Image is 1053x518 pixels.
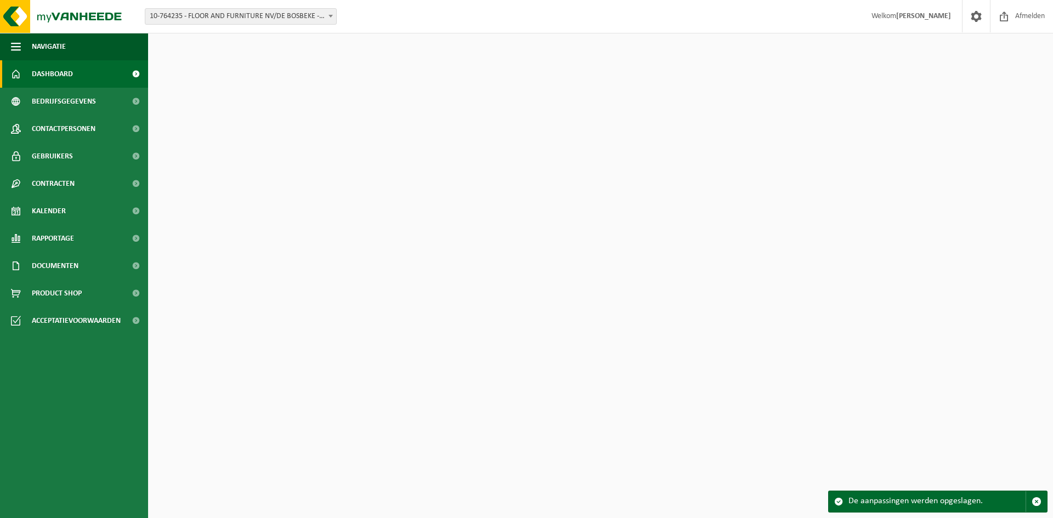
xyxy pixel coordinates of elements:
[32,252,78,280] span: Documenten
[32,88,96,115] span: Bedrijfsgegevens
[32,225,74,252] span: Rapportage
[32,143,73,170] span: Gebruikers
[32,33,66,60] span: Navigatie
[32,115,95,143] span: Contactpersonen
[32,170,75,197] span: Contracten
[32,307,121,334] span: Acceptatievoorwaarden
[32,60,73,88] span: Dashboard
[145,8,337,25] span: 10-764235 - FLOOR AND FURNITURE NV/DE BOSBEKE - INGELMUNSTER
[896,12,951,20] strong: [PERSON_NAME]
[848,491,1026,512] div: De aanpassingen werden opgeslagen.
[32,280,82,307] span: Product Shop
[32,197,66,225] span: Kalender
[145,9,336,24] span: 10-764235 - FLOOR AND FURNITURE NV/DE BOSBEKE - INGELMUNSTER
